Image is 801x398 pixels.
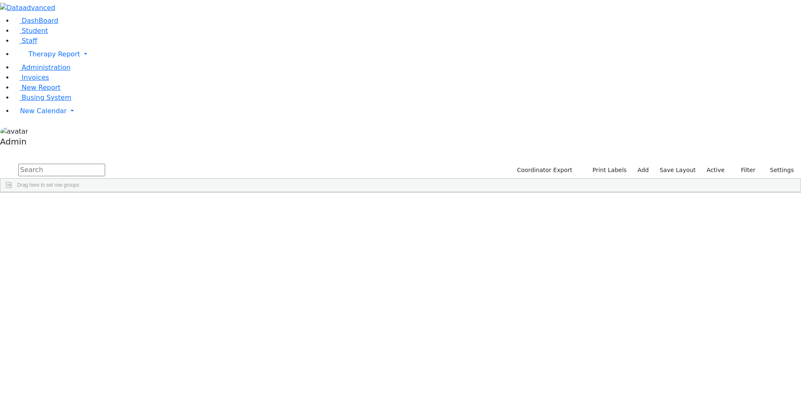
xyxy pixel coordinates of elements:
button: Print Labels [583,164,630,177]
span: Drag here to set row groups [17,182,79,188]
label: Active [703,164,728,177]
a: New Report [13,84,60,91]
span: Busing System [22,94,71,101]
a: New Calendar [13,103,801,119]
span: Staff [22,37,37,45]
span: Therapy Report [28,50,80,58]
span: Invoices [22,74,49,81]
a: Invoices [13,74,49,81]
span: New Report [22,84,60,91]
button: Filter [730,164,759,177]
a: Add [634,164,652,177]
span: Administration [22,63,71,71]
a: Student [13,27,48,35]
span: DashBoard [22,17,58,25]
button: Save Layout [656,164,699,177]
a: Staff [13,37,37,45]
a: DashBoard [13,17,58,25]
a: Therapy Report [13,46,801,63]
span: New Calendar [20,107,67,115]
span: Student [22,27,48,35]
a: Administration [13,63,71,71]
input: Search [18,164,105,176]
button: Settings [759,164,798,177]
a: Busing System [13,94,71,101]
button: Coordinator Export [511,164,576,177]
